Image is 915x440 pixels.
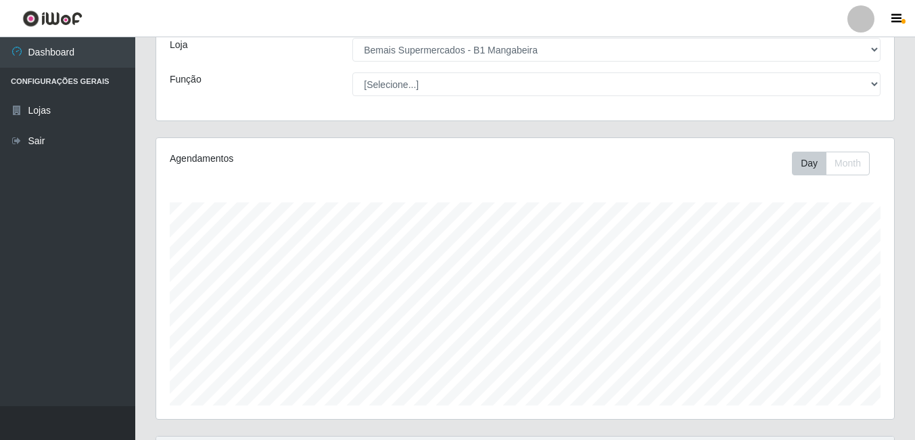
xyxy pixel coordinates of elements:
[170,72,202,87] label: Função
[792,152,881,175] div: Toolbar with button groups
[792,152,870,175] div: First group
[792,152,826,175] button: Day
[170,152,454,166] div: Agendamentos
[170,38,187,52] label: Loja
[22,10,83,27] img: CoreUI Logo
[826,152,870,175] button: Month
